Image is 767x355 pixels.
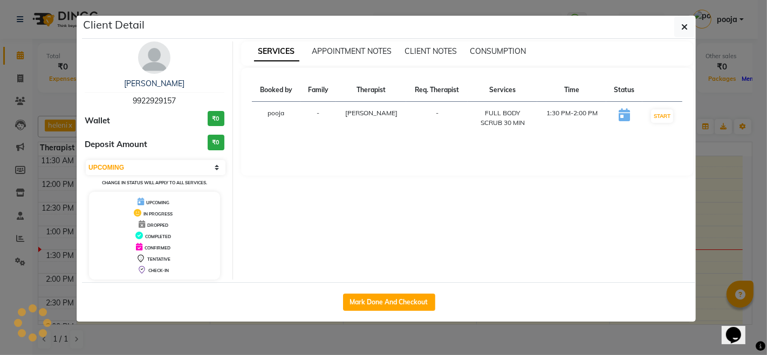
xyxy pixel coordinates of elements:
div: FULL BODY SCRUB 30 MIN [474,108,531,128]
span: Wallet [85,115,110,127]
span: UPCOMING [146,200,169,205]
th: Req. Therapist [406,79,468,102]
small: Change in status will apply to all services. [102,180,207,185]
span: IN PROGRESS [143,211,173,217]
h3: ₹0 [208,135,224,150]
button: START [651,109,673,123]
span: CHECK-IN [148,268,169,273]
td: 1:30 PM-2:00 PM [537,102,606,135]
span: TENTATIVE [147,256,170,262]
img: avatar [138,41,170,74]
span: CONFIRMED [145,245,170,250]
span: 9922929157 [133,96,176,106]
td: pooja [252,102,300,135]
span: COMPLETED [145,234,171,239]
a: [PERSON_NAME] [124,79,184,88]
th: Family [300,79,337,102]
h3: ₹0 [208,111,224,127]
th: Status [606,79,642,102]
span: Deposit Amount [85,138,147,151]
iframe: chat widget [722,312,756,344]
h5: Client Detail [83,17,145,33]
th: Booked by [252,79,300,102]
th: Therapist [336,79,406,102]
span: SERVICES [254,42,299,61]
td: - [300,102,337,135]
span: CLIENT NOTES [405,46,457,56]
th: Time [537,79,606,102]
th: Services [468,79,537,102]
span: [PERSON_NAME] [345,109,398,117]
button: Mark Done And Checkout [343,294,435,311]
span: DROPPED [147,222,168,228]
td: - [406,102,468,135]
span: CONSUMPTION [470,46,526,56]
span: APPOINTMENT NOTES [312,46,392,56]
